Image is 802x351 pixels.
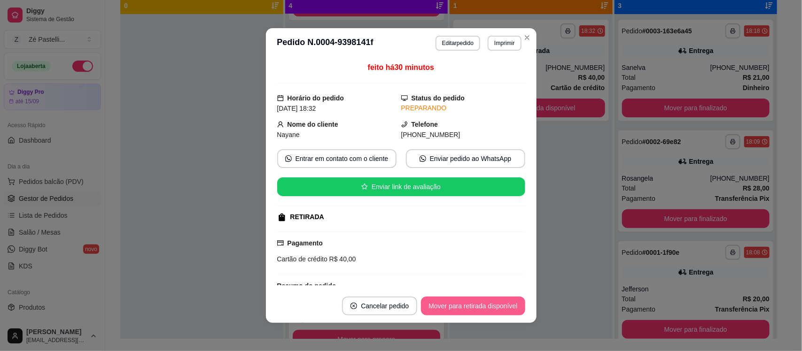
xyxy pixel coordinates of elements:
button: close-circleCancelar pedido [342,297,417,315]
span: calendar [277,95,284,101]
span: desktop [401,95,408,101]
button: whats-appEntrar em contato com o cliente [277,149,397,168]
strong: Resumo do pedido [277,282,336,290]
span: Nayane [277,131,300,138]
button: starEnviar link de avaliação [277,177,525,196]
button: Imprimir [488,36,521,51]
strong: Horário do pedido [288,94,344,102]
button: Close [520,30,535,45]
h3: Pedido N. 0004-9398141f [277,36,374,51]
button: Mover para retirada disponível [421,297,525,315]
span: credit-card [277,240,284,246]
strong: Pagamento [288,239,323,247]
span: [PHONE_NUMBER] [401,131,460,138]
span: R$ 40,00 [327,255,356,263]
span: whats-app [420,155,426,162]
button: Editarpedido [436,36,480,51]
span: user [277,121,284,128]
div: PREPARANDO [401,103,525,113]
span: Cartão de crédito [277,255,327,263]
div: RETIRADA [290,212,324,222]
strong: Status do pedido [412,94,465,102]
button: whats-appEnviar pedido ao WhatsApp [406,149,525,168]
span: whats-app [285,155,292,162]
span: [DATE] 18:32 [277,105,316,112]
span: star [361,183,368,190]
span: close-circle [350,303,357,309]
strong: Telefone [412,121,438,128]
span: feito há 30 minutos [368,63,434,71]
strong: Nome do cliente [288,121,338,128]
span: phone [401,121,408,128]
